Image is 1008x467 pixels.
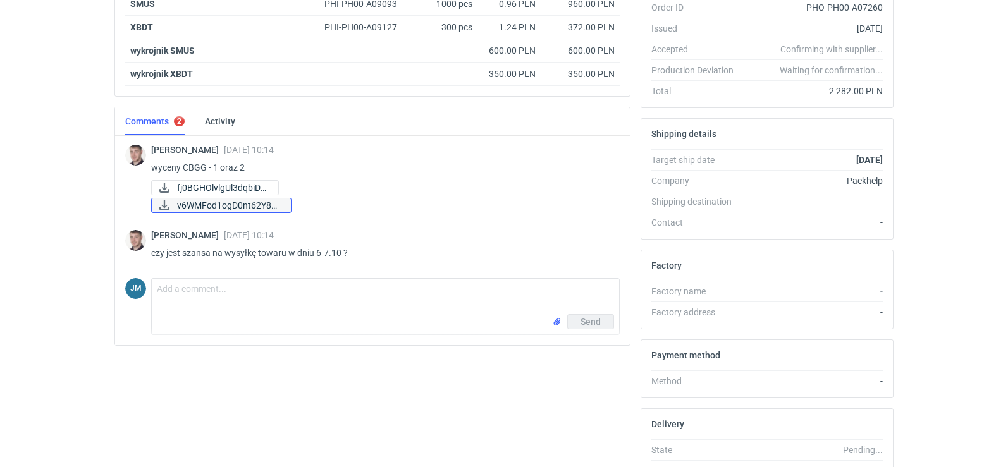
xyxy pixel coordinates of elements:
div: Shipping destination [651,195,744,208]
a: Comments2 [125,107,185,135]
span: [PERSON_NAME] [151,145,224,155]
div: Joanna Myślak [125,278,146,299]
span: v6WMFod1ogD0nt62Y8gj... [177,198,281,212]
div: 600.00 PLN [482,44,536,57]
p: wyceny CBGG - 1 oraz 2 [151,160,610,175]
h2: Payment method [651,350,720,360]
div: PHO-PH00-A07260 [744,1,883,14]
span: fj0BGHOlvlgUl3dqbiDd... [177,181,268,195]
img: Maciej Sikora [125,145,146,166]
div: Total [651,85,744,97]
div: Factory name [651,285,744,298]
em: Waiting for confirmation... [780,64,883,76]
strong: XBDT [130,22,153,32]
div: Accepted [651,43,744,56]
div: Method [651,375,744,387]
div: Issued [651,22,744,35]
div: - [744,285,883,298]
figcaption: JM [125,278,146,299]
div: - [744,216,883,229]
div: 2 [177,117,181,126]
p: czy jest szansa na wysyłkę towaru w dniu 6-7.10 ? [151,245,610,260]
div: PHI-PH00-A09127 [324,21,409,33]
div: Production Deviation [651,64,744,76]
div: 600.00 PLN [546,44,615,57]
div: [DATE] [744,22,883,35]
a: Activity [205,107,235,135]
div: Target ship date [651,154,744,166]
h2: Delivery [651,419,684,429]
div: 2 282.00 PLN [744,85,883,97]
div: 350.00 PLN [482,68,536,80]
span: [DATE] 10:14 [224,230,274,240]
div: Factory address [651,306,744,318]
strong: wykrojnik SMUS [130,45,195,56]
span: Send [581,317,601,326]
div: 350.00 PLN [546,68,615,80]
div: Order ID [651,1,744,14]
h2: Factory [651,260,682,270]
a: v6WMFod1ogD0nt62Y8gj... [151,198,292,213]
div: 300 pcs [414,16,477,39]
div: 372.00 PLN [546,21,615,33]
div: - [744,375,883,387]
strong: wykrojnik XBDT [130,69,193,79]
img: Maciej Sikora [125,230,146,251]
div: Company [651,174,744,187]
h2: Shipping details [651,129,716,139]
div: Packhelp [744,174,883,187]
div: State [651,444,744,456]
span: [PERSON_NAME] [151,230,224,240]
strong: [DATE] [856,155,883,165]
div: - [744,306,883,318]
div: Contact [651,216,744,229]
span: [DATE] 10:14 [224,145,274,155]
div: fj0BGHOlvlgUl3dqbiDdB1a9FXzsP63DuDCXKZGC (1).docx [151,180,278,195]
a: fj0BGHOlvlgUl3dqbiDd... [151,180,279,195]
em: Confirming with supplier... [780,44,883,54]
div: 1.24 PLN [482,21,536,33]
button: Send [567,314,614,329]
div: v6WMFod1ogD0nt62Y8gjOQZCtdm0PLRGXFdDEtnd.docx [151,198,278,213]
em: Pending... [843,445,883,455]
